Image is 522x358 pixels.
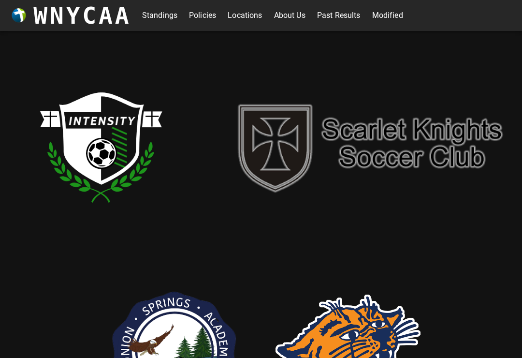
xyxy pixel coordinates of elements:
a: Past Results [317,8,361,23]
img: intensity.png [5,50,198,244]
a: Standings [142,8,177,23]
img: sk.png [227,95,517,199]
a: Policies [189,8,216,23]
a: Modified [372,8,403,23]
h3: WNYCAA [33,2,131,29]
a: About Us [274,8,305,23]
img: wnycaaBall.png [12,8,26,23]
a: Locations [228,8,262,23]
